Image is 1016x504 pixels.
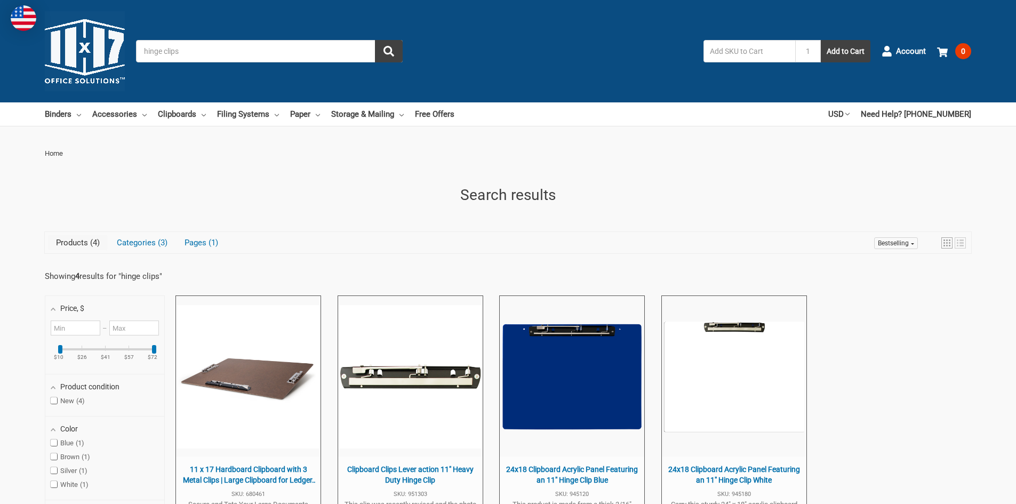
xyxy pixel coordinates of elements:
ins: $41 [94,355,117,360]
span: Bestselling [878,239,909,247]
a: Account [882,37,926,65]
span: Home [45,149,63,157]
span: Color [60,425,78,433]
img: 11x17.com [45,11,125,91]
span: Account [896,45,926,58]
a: Sort options [874,237,918,249]
span: Brown [51,453,90,461]
span: 1 [79,467,87,475]
a: View grid mode [941,237,953,249]
a: Free Offers [415,102,454,126]
span: 24x18 Clipboard Acrylic Panel Featuring an 11" Hinge Clip Blue [505,465,639,485]
span: Price [60,304,84,313]
span: 24x18 Clipboard Acrylic Panel Featuring an 11" Hinge Clip White [667,465,801,485]
span: SKU: 945180 [667,491,801,497]
a: Clipboards [158,102,206,126]
input: Search by keyword, brand or SKU [136,40,403,62]
span: 11 x 17 Hardboard Clipboard with 3 Metal Clips | Large Clipboard for Ledger, Tabloid, Legal Size ... [181,465,315,485]
img: Clipboard Clips Lever action 11" Heavy Duty Hinge Clip [339,305,482,449]
a: View Categories Tab [109,235,175,250]
a: hinge clips [121,271,159,281]
ins: $26 [71,355,93,360]
ins: $57 [118,355,140,360]
b: 4 [75,271,79,281]
button: Add to Cart [821,40,870,62]
h1: Search results [45,184,971,206]
img: duty and tax information for United States [11,5,36,31]
span: 1 [80,481,89,489]
span: – [100,324,109,332]
a: 0 [937,37,971,65]
span: SKU: 951303 [343,491,477,497]
span: Silver [51,467,87,475]
span: 4 [76,397,85,405]
span: SKU: 945120 [505,491,639,497]
input: Minimum value [51,321,100,335]
span: 3 [156,238,167,247]
a: USD [828,102,850,126]
span: 1 [206,238,218,247]
a: Accessories [92,102,147,126]
a: Need Help? [PHONE_NUMBER] [861,102,971,126]
span: White [51,481,89,489]
span: 1 [76,439,84,447]
a: View Pages Tab [177,235,226,250]
img: 24x18 Clipboard Acrylic Panel Featuring an 11" Hinge Clip White [662,320,806,434]
a: Storage & Mailing [331,102,404,126]
img: 24x18 Clipboard Acrylic Panel Featuring an 11" Hinge Clip Blue [500,305,644,449]
span: , $ [77,304,84,313]
span: Blue [51,439,84,447]
div: Showing results for " " [45,271,173,281]
a: Paper [290,102,320,126]
input: Maximum value [109,321,159,335]
input: Add SKU to Cart [703,40,795,62]
span: 4 [88,238,100,247]
span: Product condition [60,382,119,391]
span: SKU: 680461 [181,491,315,497]
a: View Products Tab [48,235,108,250]
span: New [51,397,85,405]
a: Filing Systems [217,102,279,126]
span: 1 [82,453,90,461]
span: Clipboard Clips Lever action 11" Heavy Duty Hinge Clip [343,465,477,485]
span: 0 [955,43,971,59]
ins: $10 [47,355,70,360]
a: View list mode [955,237,966,249]
a: Binders [45,102,81,126]
ins: $72 [141,355,164,360]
